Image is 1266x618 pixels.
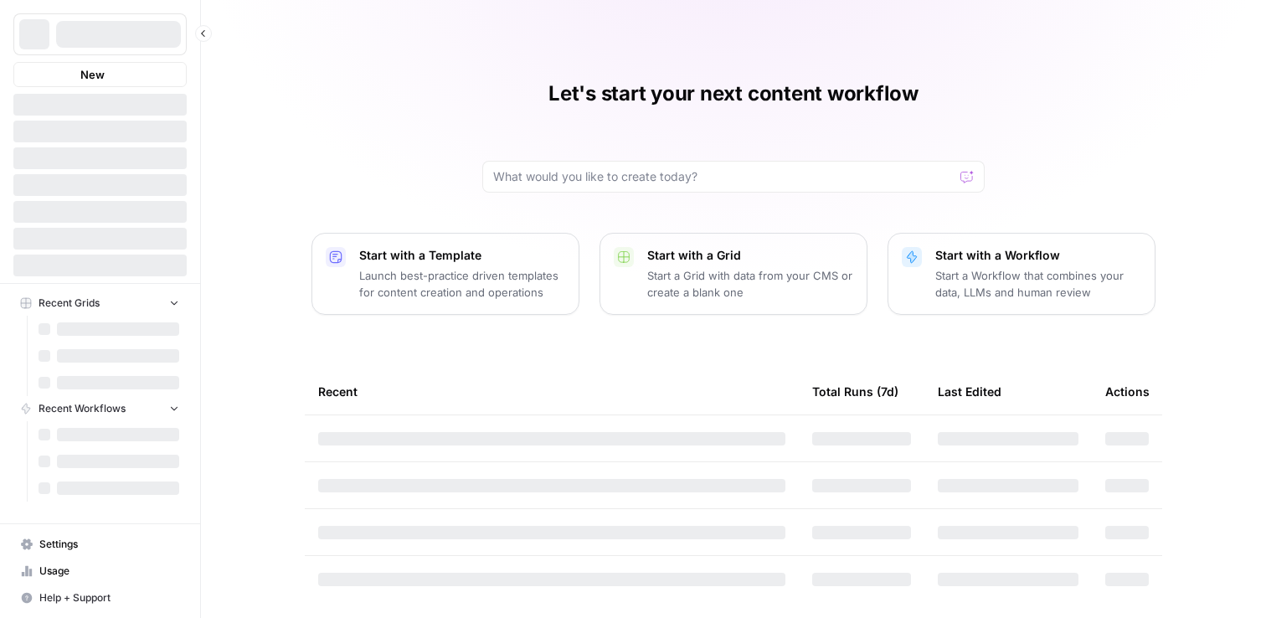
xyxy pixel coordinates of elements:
span: Recent Grids [39,296,100,311]
button: Recent Workflows [13,396,187,421]
p: Launch best-practice driven templates for content creation and operations [359,267,565,301]
button: New [13,62,187,87]
div: Total Runs (7d) [812,368,898,415]
button: Recent Grids [13,291,187,316]
p: Start a Workflow that combines your data, LLMs and human review [935,267,1141,301]
a: Settings [13,531,187,558]
span: Settings [39,537,179,552]
button: Start with a GridStart a Grid with data from your CMS or create a blank one [600,233,867,315]
span: Recent Workflows [39,401,126,416]
button: Start with a WorkflowStart a Workflow that combines your data, LLMs and human review [888,233,1155,315]
p: Start with a Template [359,247,565,264]
p: Start a Grid with data from your CMS or create a blank one [647,267,853,301]
span: Usage [39,564,179,579]
input: What would you like to create today? [493,168,954,185]
a: Usage [13,558,187,585]
span: New [80,66,105,83]
p: Start with a Grid [647,247,853,264]
h1: Let's start your next content workflow [548,80,919,107]
button: Start with a TemplateLaunch best-practice driven templates for content creation and operations [311,233,579,315]
div: Last Edited [938,368,1001,415]
span: Help + Support [39,590,179,605]
div: Recent [318,368,785,415]
p: Start with a Workflow [935,247,1141,264]
button: Help + Support [13,585,187,611]
div: Actions [1105,368,1150,415]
